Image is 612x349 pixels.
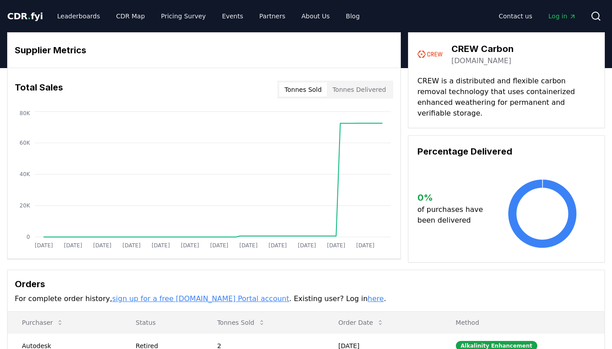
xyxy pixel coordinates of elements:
[26,234,30,240] tspan: 0
[417,191,489,204] h3: 0 %
[64,242,82,249] tspan: [DATE]
[541,8,583,24] a: Log in
[327,242,345,249] tspan: [DATE]
[112,294,289,303] a: sign up for a free [DOMAIN_NAME] Portal account
[181,242,199,249] tspan: [DATE]
[368,294,384,303] a: here
[15,81,63,99] h3: Total Sales
[417,204,489,226] p: of purchases have been delivered
[154,8,213,24] a: Pricing Survey
[356,242,374,249] tspan: [DATE]
[50,8,367,24] nav: Main
[152,242,170,249] tspan: [DATE]
[20,203,30,209] tspan: 20K
[210,314,272,332] button: Tonnes Sold
[210,242,229,249] tspan: [DATE]
[492,8,583,24] nav: Main
[252,8,293,24] a: Partners
[548,12,576,21] span: Log in
[298,242,316,249] tspan: [DATE]
[449,318,597,327] p: Method
[15,314,71,332] button: Purchaser
[128,318,195,327] p: Status
[492,8,540,24] a: Contact us
[294,8,337,24] a: About Us
[239,242,258,249] tspan: [DATE]
[339,8,367,24] a: Blog
[417,76,595,119] p: CREW is a distributed and flexible carbon removal technology that uses containerized enhanced wea...
[20,171,30,177] tspan: 40K
[417,42,442,67] img: CREW Carbon-logo
[123,242,141,249] tspan: [DATE]
[20,110,30,116] tspan: 80K
[327,82,391,97] button: Tonnes Delivered
[35,242,53,249] tspan: [DATE]
[451,42,514,56] h3: CREW Carbon
[268,242,287,249] tspan: [DATE]
[215,8,250,24] a: Events
[279,82,327,97] button: Tonnes Sold
[28,11,31,22] span: .
[20,140,30,146] tspan: 60K
[15,293,597,304] p: For complete order history, . Existing user? Log in .
[93,242,111,249] tspan: [DATE]
[417,145,595,158] h3: Percentage Delivered
[7,10,43,22] a: CDR.fyi
[451,56,511,66] a: [DOMAIN_NAME]
[15,43,393,57] h3: Supplier Metrics
[50,8,107,24] a: Leaderboards
[109,8,152,24] a: CDR Map
[331,314,391,332] button: Order Date
[15,277,597,291] h3: Orders
[7,11,43,22] span: CDR fyi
